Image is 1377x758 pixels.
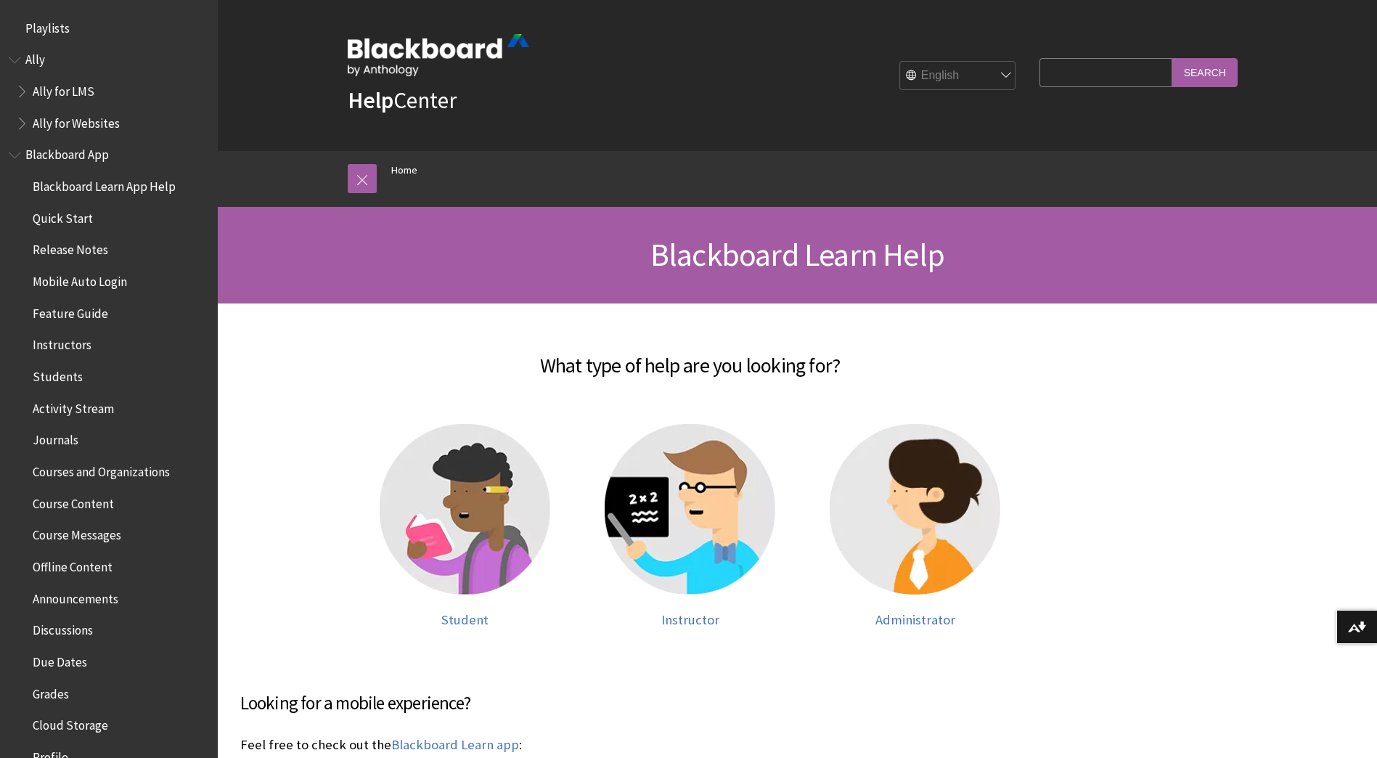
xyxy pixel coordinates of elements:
img: Blackboard by Anthology [348,34,529,76]
span: Ally for Websites [33,111,120,131]
span: Instructor [661,611,719,628]
span: Mobile Auto Login [33,269,127,289]
span: Ally for LMS [33,79,94,99]
span: Announcements [33,587,118,606]
input: Search [1172,58,1238,86]
h2: What type of help are you looking for? [240,333,1140,380]
span: Ally [25,48,45,68]
span: Students [33,364,83,384]
a: Student help Student [367,424,563,628]
span: Blackboard App [25,143,109,163]
h3: Looking for a mobile experience? [240,690,1140,717]
a: Instructor help Instructor [592,424,788,628]
img: Student help [380,424,550,595]
img: Instructor help [605,424,775,595]
a: Home [391,161,417,179]
span: Cloud Storage [33,713,108,733]
span: Administrator [875,611,955,628]
span: Grades [33,682,69,701]
span: Course Messages [33,523,121,543]
select: Site Language Selector [900,62,1016,91]
span: Instructors [33,333,91,353]
nav: Book outline for Anthology Ally Help [9,48,209,136]
span: Course Content [33,492,114,511]
span: Student [441,611,489,628]
a: Administrator help Administrator [817,424,1013,628]
span: Offline Content [33,555,113,574]
span: Blackboard Learn App Help [33,174,176,194]
span: Playlists [25,16,70,36]
span: Feature Guide [33,301,108,321]
span: Courses and Organizations [33,460,170,479]
span: Quick Start [33,206,93,226]
nav: Book outline for Playlists [9,16,209,41]
span: Blackboard Learn Help [650,235,944,274]
p: Feel free to check out the : [240,735,1140,754]
span: Journals [33,428,78,448]
span: Discussions [33,618,93,637]
strong: Help [348,86,393,115]
img: Administrator help [830,424,1000,595]
a: Blackboard Learn app [391,736,519,754]
span: Due Dates [33,650,87,669]
a: HelpCenter [348,86,457,115]
span: Release Notes [33,238,108,258]
span: Activity Stream [33,396,114,416]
